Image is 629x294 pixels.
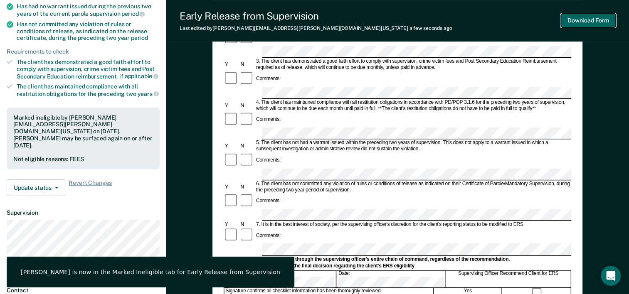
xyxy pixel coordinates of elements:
div: 6. The client has not committed any violation of rules or conditions of release as indicated on t... [255,181,571,193]
span: Revert Changes [69,179,112,196]
div: Not eligible reasons: FEES [13,156,153,163]
div: Early Release from Supervision [180,10,452,22]
div: The Region Director will make the final decision regarding the client's ERS eligibility [224,263,571,269]
button: Update status [7,179,65,196]
div: Y [224,143,239,149]
div: 3. The client has demonstrated a good faith effort to comply with supervision, crime victim fees ... [255,59,571,71]
div: Comments: [255,198,282,204]
span: period [131,34,148,41]
div: This form should be forwarded through the supervising officer's entire chain of command, regardle... [224,256,571,262]
div: The client has maintained compliance with all restitution obligations for the preceding two [17,83,160,97]
div: Y [224,184,239,190]
div: 4. The client has maintained compliance with all restitution obligations in accordance with PD/PO... [255,99,571,112]
div: Y [224,61,239,68]
div: N [239,103,255,109]
div: N [239,184,255,190]
div: Marked ineligible by [PERSON_NAME][EMAIL_ADDRESS][PERSON_NAME][DOMAIN_NAME][US_STATE] on [DATE]. ... [13,114,153,149]
div: Requirements to check [7,48,160,55]
div: Has had no warrant issued during the previous two years of the current parole supervision [17,3,160,17]
div: N [239,221,255,228]
div: Has not committed any violation of rules or conditions of release, as indicated on the release ce... [17,21,160,42]
span: period [121,10,145,17]
span: years [138,91,159,97]
div: Comments: [255,157,282,164]
div: Last edited by [PERSON_NAME][EMAIL_ADDRESS][PERSON_NAME][DOMAIN_NAME][US_STATE] [180,25,452,31]
div: Open Intercom Messenger [601,266,621,286]
div: Y [224,103,239,109]
div: N [239,61,255,68]
div: N [239,143,255,149]
dt: Supervision [7,209,160,216]
div: Comments: [255,117,282,123]
div: Comments: [255,76,282,82]
div: [PERSON_NAME] is now in the Marked Ineligible tab for Early Release from Supervision [21,268,280,276]
div: 7. It is in the best interest of society, per the supervising officer's discretion for the client... [255,221,571,228]
span: a few seconds ago [409,25,452,31]
div: Comments: [255,233,282,239]
div: Y [224,221,239,228]
div: Date: [337,270,445,288]
div: Supervising Officer Recommend Client for ERS [446,270,571,288]
div: The client has demonstrated a good faith effort to comply with supervision, crime victim fees and... [17,59,160,80]
dt: Contact [7,287,160,294]
button: Download Form [561,14,616,27]
div: 5. The client has not had a warrant issued within the preceding two years of supervision. This do... [255,140,571,152]
span: applicable [125,73,158,79]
